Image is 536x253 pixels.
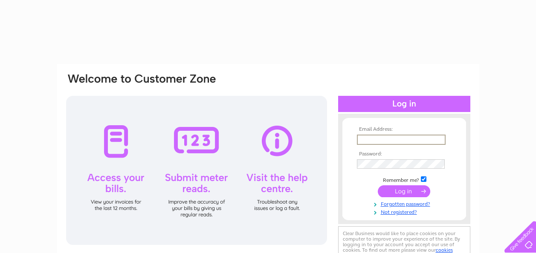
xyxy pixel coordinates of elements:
input: Submit [378,185,430,197]
td: Remember me? [355,175,454,184]
a: Forgotten password? [357,199,454,207]
a: Not registered? [357,207,454,216]
th: Password: [355,151,454,157]
th: Email Address: [355,126,454,132]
